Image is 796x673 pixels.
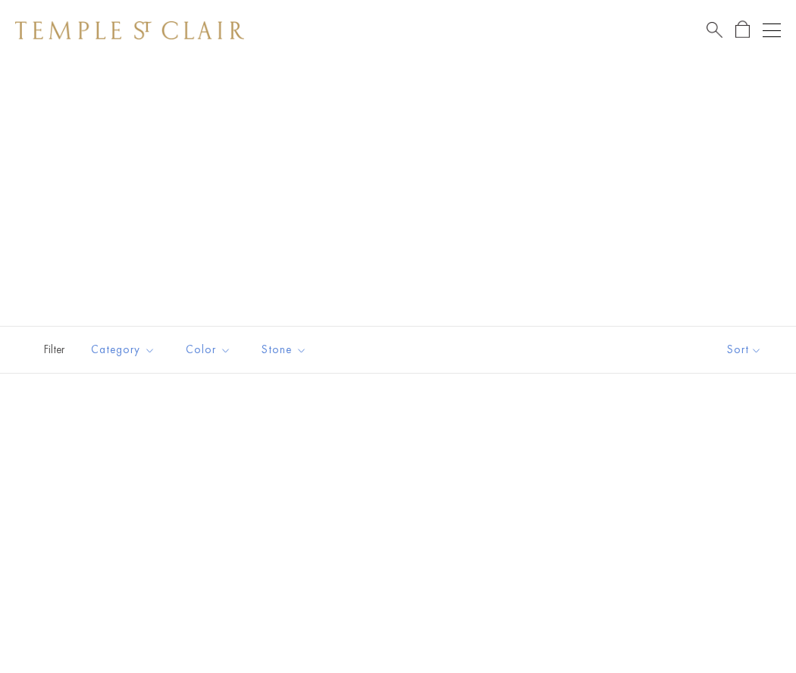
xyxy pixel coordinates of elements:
[250,333,318,367] button: Stone
[15,21,244,39] img: Temple St. Clair
[763,21,781,39] button: Open navigation
[174,333,243,367] button: Color
[254,340,318,359] span: Stone
[178,340,243,359] span: Color
[83,340,167,359] span: Category
[80,333,167,367] button: Category
[693,327,796,373] button: Show sort by
[707,20,722,39] a: Search
[735,20,750,39] a: Open Shopping Bag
